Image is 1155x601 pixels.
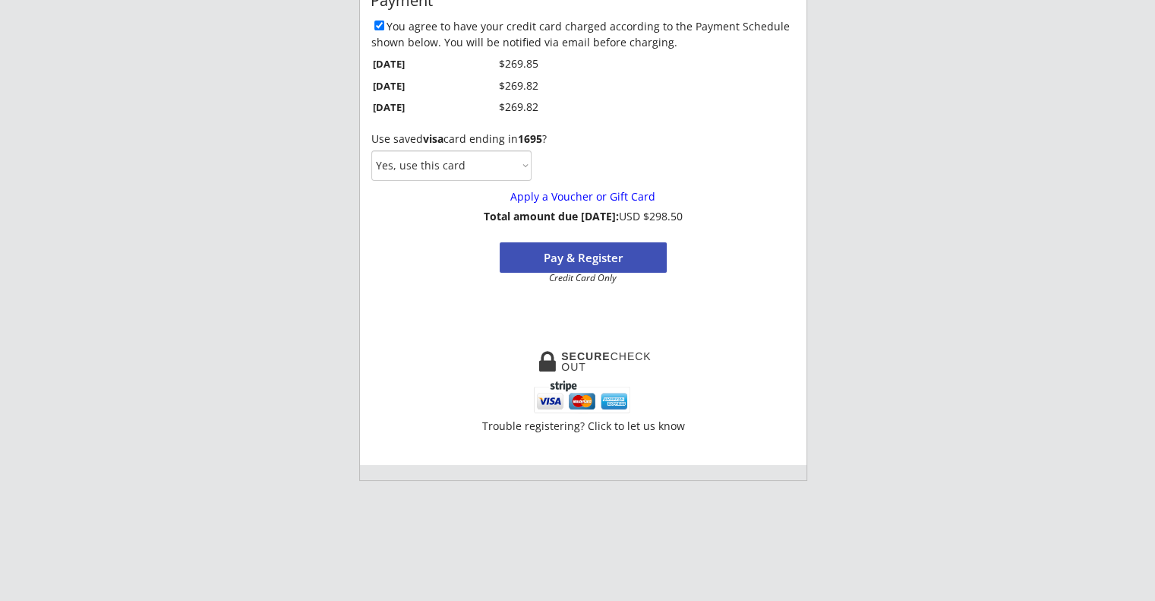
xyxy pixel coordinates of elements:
div: [DATE] [373,100,443,114]
div: [DATE] [373,79,443,93]
strong: visa [423,131,443,146]
div: USD $298.50 [478,210,687,223]
div: Credit Card Only [506,274,660,283]
div: Apply a Voucher or Gift Card [380,191,786,204]
div: [DATE] [373,57,443,71]
div: Use saved card ending in ? [371,133,794,146]
strong: 1695 [518,131,542,146]
div: Trouble registering? Click to let us know [481,421,686,432]
div: $269.82 [464,100,538,115]
div: $269.85 [464,56,538,71]
strong: SECURE [561,350,610,362]
div: CHECKOUT [561,351,652,372]
div: $269.82 [464,78,538,93]
button: Pay & Register [500,242,667,273]
label: You agree to have your credit card charged according to the Payment Schedule shown below. You wil... [371,19,790,49]
strong: Total amount due [DATE]: [484,209,619,223]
